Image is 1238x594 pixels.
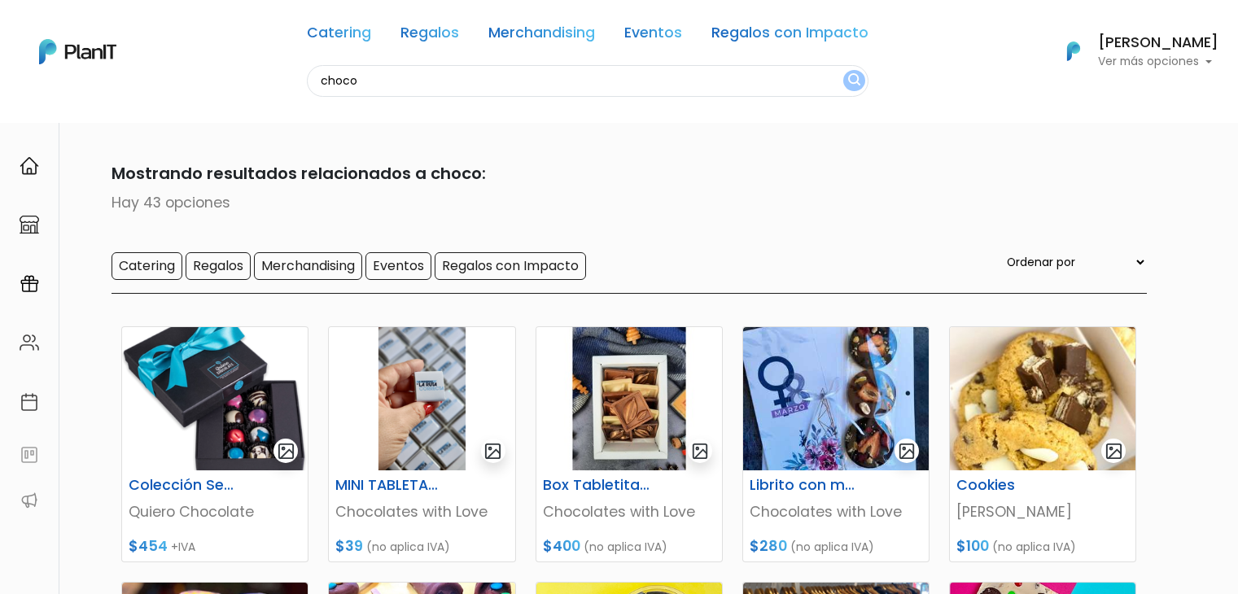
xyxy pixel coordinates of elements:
[20,392,39,412] img: calendar-87d922413cdce8b2cf7b7f5f62616a5cf9e4887200fb71536465627b3292af00.svg
[20,491,39,510] img: partners-52edf745621dab592f3b2c58e3bca9d71375a7ef29c3b500c9f145b62cc070d4.svg
[956,501,1129,522] p: [PERSON_NAME]
[20,156,39,176] img: home-e721727adea9d79c4d83392d1f703f7f8bce08238fde08b1acbfd93340b81755.svg
[750,536,787,556] span: $280
[20,333,39,352] img: people-662611757002400ad9ed0e3c099ab2801c6687ba6c219adb57efc949bc21e19d.svg
[711,26,868,46] a: Regalos con Impacto
[307,26,371,46] a: Catering
[20,274,39,294] img: campaigns-02234683943229c281be62815700db0a1741e53638e28bf9629b52c665b00959.svg
[947,477,1075,494] h6: Cookies
[171,539,195,555] span: +IVA
[750,501,922,522] p: Chocolates with Love
[488,26,595,46] a: Merchandising
[39,39,116,64] img: PlanIt Logo
[992,539,1076,555] span: (no aplica IVA)
[898,442,916,461] img: gallery-light
[950,327,1135,470] img: thumb_WhatsApp_Image_2022-09-28_at_09.29.21.jpeg
[483,442,502,461] img: gallery-light
[1098,36,1218,50] h6: [PERSON_NAME]
[119,477,247,494] h6: Colección Secretaria
[691,442,710,461] img: gallery-light
[129,501,301,522] p: Quiero Chocolate
[335,536,363,556] span: $39
[533,477,662,494] h6: Box Tabletitas decoradas
[186,252,251,280] input: Regalos
[365,252,431,280] input: Eventos
[790,539,874,555] span: (no aplica IVA)
[1098,56,1218,68] p: Ver más opciones
[543,501,715,522] p: Chocolates with Love
[536,327,722,470] img: thumb_2000___2000-Photoroom_-_2024-09-23T150241.972.jpg
[335,501,508,522] p: Chocolates with Love
[584,539,667,555] span: (no aplica IVA)
[1105,442,1123,461] img: gallery-light
[949,326,1136,562] a: gallery-light Cookies [PERSON_NAME] $100 (no aplica IVA)
[129,536,168,556] span: $454
[307,65,868,97] input: Buscá regalos, desayunos, y más
[543,536,580,556] span: $400
[112,252,182,280] input: Catering
[624,26,682,46] a: Eventos
[121,326,308,562] a: gallery-light Colección Secretaria Quiero Chocolate $454 +IVA
[92,192,1147,213] p: Hay 43 opciones
[366,539,450,555] span: (no aplica IVA)
[254,252,362,280] input: Merchandising
[1046,30,1218,72] button: PlanIt Logo [PERSON_NAME] Ver más opciones
[329,327,514,470] img: thumb_Dise%C3%B1o_sin_t%C3%ADtulo__10_.png
[848,73,860,89] img: search_button-432b6d5273f82d61273b3651a40e1bd1b912527efae98b1b7a1b2c0702e16a8d.svg
[122,327,308,470] img: thumb_secretaria.png
[326,477,454,494] h6: MINI TABLETAS PERSONALIZADAS
[277,442,295,461] img: gallery-light
[435,252,586,280] input: Regalos con Impacto
[92,161,1147,186] p: Mostrando resultados relacionados a choco:
[536,326,723,562] a: gallery-light Box Tabletitas decoradas Chocolates with Love $400 (no aplica IVA)
[328,326,515,562] a: gallery-light MINI TABLETAS PERSONALIZADAS Chocolates with Love $39 (no aplica IVA)
[400,26,459,46] a: Regalos
[742,326,930,562] a: gallery-light Librito con mediants Chocolates with Love $280 (no aplica IVA)
[20,215,39,234] img: marketplace-4ceaa7011d94191e9ded77b95e3339b90024bf715f7c57f8cf31f2d8c509eaba.svg
[1056,33,1091,69] img: PlanIt Logo
[740,477,868,494] h6: Librito con mediants
[20,445,39,465] img: feedback-78b5a0c8f98aac82b08bfc38622c3050aee476f2c9584af64705fc4e61158814.svg
[743,327,929,470] img: thumb_Mendiants.jpeg
[956,536,989,556] span: $100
